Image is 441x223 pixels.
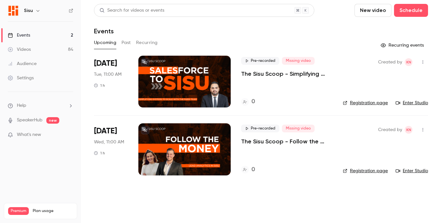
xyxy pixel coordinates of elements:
[378,58,402,66] span: Created by
[8,46,31,53] div: Videos
[122,38,131,48] button: Past
[406,58,411,66] span: KN
[396,100,428,106] a: Enter Studio
[17,131,41,138] span: What's new
[94,71,122,78] span: Tue, 11:00 AM
[58,216,63,220] span: 84
[99,7,164,14] div: Search for videos or events
[241,138,332,145] a: The Sisu Scoop - Follow the Money - Lead Analytics in [GEOGRAPHIC_DATA]
[94,139,124,145] span: Wed, 11:00 AM
[251,165,255,174] h4: 0
[343,168,388,174] a: Registration page
[241,57,279,65] span: Pre-recorded
[8,32,30,39] div: Events
[405,58,412,66] span: Kaela Nichol
[8,102,73,109] li: help-dropdown-opener
[94,83,105,88] div: 1 h
[241,165,255,174] a: 0
[94,151,105,156] div: 1 h
[8,61,37,67] div: Audience
[17,117,42,124] a: SpeakerHub
[406,126,411,134] span: KN
[94,38,116,48] button: Upcoming
[241,97,255,106] a: 0
[8,207,29,215] span: Premium
[94,123,128,175] div: Aug 13 Wed, 11:00 AM (America/Denver)
[94,56,128,107] div: Aug 12 Tue, 11:00 AM (America/Denver)
[241,70,332,78] a: The Sisu Scoop - Simplifying Systems to Scale with the Faris Team
[394,4,428,17] button: Schedule
[282,125,315,132] span: Missing video
[94,58,117,69] span: [DATE]
[354,4,391,17] button: New video
[94,27,114,35] h1: Events
[24,7,33,14] h6: Sisu
[17,102,26,109] span: Help
[396,168,428,174] a: Enter Studio
[8,215,20,221] p: Videos
[8,75,34,81] div: Settings
[58,215,73,221] p: / 500
[378,40,428,50] button: Recurring events
[251,97,255,106] h4: 0
[46,117,59,124] span: new
[8,6,18,16] img: Sisu
[282,57,315,65] span: Missing video
[405,126,412,134] span: Kaela Nichol
[33,208,73,214] span: Plan usage
[343,100,388,106] a: Registration page
[136,38,158,48] button: Recurring
[378,126,402,134] span: Created by
[241,125,279,132] span: Pre-recorded
[94,126,117,136] span: [DATE]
